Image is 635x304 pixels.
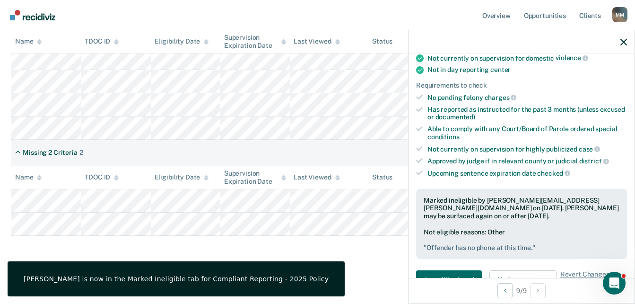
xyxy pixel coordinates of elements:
[85,38,119,46] div: TDOC ID
[424,228,619,252] div: Not eligible reasons: Other
[612,7,627,22] button: Profile dropdown button
[427,145,627,153] div: Not currently on supervision for highly publicized
[224,170,286,186] div: Supervision Expiration Date
[497,283,513,298] button: Previous Opportunity
[603,272,626,295] iframe: Intercom live chat
[435,113,475,121] span: documented)
[612,7,627,22] div: M M
[490,66,511,73] span: center
[416,270,482,289] button: Auto-fill referral
[416,270,486,289] a: Navigate to form link
[372,173,392,181] div: Status
[155,173,209,181] div: Eligibility Date
[537,170,570,177] span: checked
[579,145,600,153] span: case
[579,157,609,165] span: district
[556,54,588,62] span: violence
[427,93,627,102] div: No pending felony
[224,34,286,50] div: Supervision Expiration Date
[24,275,329,283] div: [PERSON_NAME] is now in the Marked Ineligible tab for Compliant Reporting - 2025 Policy
[15,38,42,46] div: Name
[79,149,83,157] div: 2
[427,54,627,63] div: Not currently on supervision for domestic
[23,149,77,157] div: Missing 2 Criteria
[560,270,609,289] span: Revert Changes
[10,10,55,20] img: Recidiviz
[427,106,627,122] div: Has reported as instructed for the past 3 months (unless excused or
[489,270,556,289] button: Update status
[427,157,627,165] div: Approved by judge if in relevant county or judicial
[427,125,627,141] div: Able to comply with any Court/Board of Parole ordered special
[15,173,42,181] div: Name
[427,66,627,74] div: Not in day reporting
[294,38,339,46] div: Last Viewed
[409,278,635,303] div: 9 / 9
[531,283,546,298] button: Next Opportunity
[372,38,392,46] div: Status
[427,133,460,141] span: conditions
[85,173,119,181] div: TDOC ID
[424,197,619,220] div: Marked ineligible by [PERSON_NAME][EMAIL_ADDRESS][PERSON_NAME][DOMAIN_NAME] on [DATE]. [PERSON_NA...
[427,169,627,178] div: Upcoming sentence expiration date
[294,173,339,181] div: Last Viewed
[416,81,627,89] div: Requirements to check
[424,244,619,252] pre: " Offender has no phone at this time. "
[155,38,209,46] div: Eligibility Date
[485,94,517,101] span: charges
